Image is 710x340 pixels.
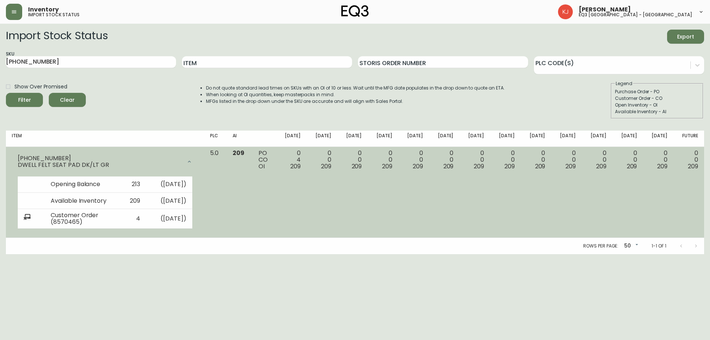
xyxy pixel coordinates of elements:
legend: Legend [615,80,633,87]
td: 209 [119,193,146,209]
td: Customer Order (8570465) [45,209,119,229]
td: Available Inventory [45,193,119,209]
li: Do not quote standard lead times on SKUs with an OI of 10 or less. Wait until the MFG date popula... [206,85,505,91]
div: 0 0 [435,150,454,170]
span: 209 [657,162,667,171]
li: When looking at OI quantities, keep masterpacks in mind. [206,91,505,98]
h5: import stock status [28,13,80,17]
th: [DATE] [612,131,643,147]
div: DWELL FELT SEAT PAD DK/LT GR [18,162,182,168]
p: Rows per page: [583,243,618,249]
span: 209 [504,162,515,171]
td: 4 [119,209,146,229]
th: [DATE] [307,131,337,147]
div: 0 0 [404,150,423,170]
div: 0 0 [618,150,637,170]
td: 5.0 [204,147,227,238]
span: 209 [321,162,331,171]
span: 209 [627,162,637,171]
span: 209 [688,162,698,171]
th: Future [673,131,704,147]
div: PO CO [258,150,270,170]
th: [DATE] [582,131,612,147]
th: PLC [204,131,227,147]
span: 209 [352,162,362,171]
span: OI [258,162,265,171]
th: Item [6,131,204,147]
span: 209 [565,162,576,171]
td: Opening Balance [45,176,119,193]
td: ( [DATE] ) [146,209,192,229]
span: Clear [55,95,80,105]
div: 0 0 [527,150,545,170]
div: Purchase Order - PO [615,88,699,95]
img: logo [341,5,369,17]
div: 0 0 [679,150,698,170]
button: Filter [6,93,43,107]
th: [DATE] [337,131,368,147]
th: [DATE] [551,131,582,147]
th: [DATE] [521,131,551,147]
h2: Import Stock Status [6,30,108,44]
div: 0 0 [373,150,392,170]
div: 0 0 [588,150,606,170]
span: Show Over Promised [14,83,67,91]
div: 0 0 [343,150,362,170]
th: [DATE] [643,131,673,147]
div: Customer Order - CO [615,95,699,102]
div: 0 0 [496,150,515,170]
span: 209 [535,162,545,171]
div: 0 0 [312,150,331,170]
span: 209 [474,162,484,171]
img: ecommerce_report.svg [24,213,31,222]
span: 209 [290,162,301,171]
th: AI [227,131,253,147]
span: Export [673,32,698,41]
span: 209 [596,162,606,171]
div: [PHONE_NUMBER]DWELL FELT SEAT PAD DK/LT GR [12,150,198,174]
h5: eq3 [GEOGRAPHIC_DATA] - [GEOGRAPHIC_DATA] [579,13,692,17]
span: Inventory [28,7,59,13]
div: Available Inventory - AI [615,108,699,115]
th: [DATE] [429,131,460,147]
th: [DATE] [459,131,490,147]
p: 1-1 of 1 [652,243,666,249]
td: ( [DATE] ) [146,193,192,209]
li: MFGs listed in the drop down under the SKU are accurate and will align with Sales Portal. [206,98,505,105]
div: 0 0 [649,150,667,170]
td: 213 [119,176,146,193]
button: Clear [49,93,86,107]
th: [DATE] [276,131,307,147]
span: 209 [413,162,423,171]
button: Export [667,30,704,44]
img: 24a625d34e264d2520941288c4a55f8e [558,4,573,19]
div: 0 0 [465,150,484,170]
span: [PERSON_NAME] [579,7,631,13]
th: [DATE] [368,131,398,147]
div: 50 [621,240,640,252]
th: [DATE] [490,131,521,147]
td: ( [DATE] ) [146,176,192,193]
div: [PHONE_NUMBER] [18,155,182,162]
div: Open Inventory - OI [615,102,699,108]
div: 0 0 [557,150,576,170]
div: 0 4 [282,150,301,170]
span: 209 [382,162,392,171]
span: 209 [443,162,454,171]
span: 209 [233,149,244,157]
th: [DATE] [398,131,429,147]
